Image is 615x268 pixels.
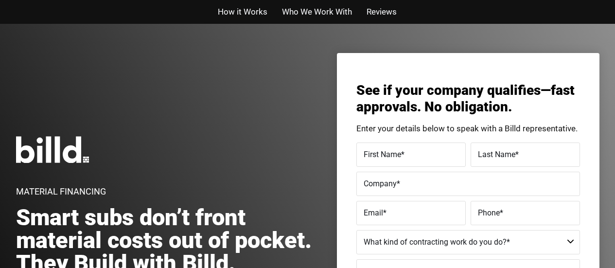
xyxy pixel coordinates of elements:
span: Company [364,179,397,188]
h1: Material Financing [16,187,106,196]
h3: See if your company qualifies—fast approvals. No obligation. [356,82,580,115]
a: How it Works [218,5,267,19]
a: Who We Work With [282,5,352,19]
a: Reviews [367,5,397,19]
p: Enter your details below to speak with a Billd representative. [356,125,580,133]
span: Email [364,208,383,217]
span: Phone [478,208,500,217]
span: First Name [364,150,401,159]
span: Last Name [478,150,515,159]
